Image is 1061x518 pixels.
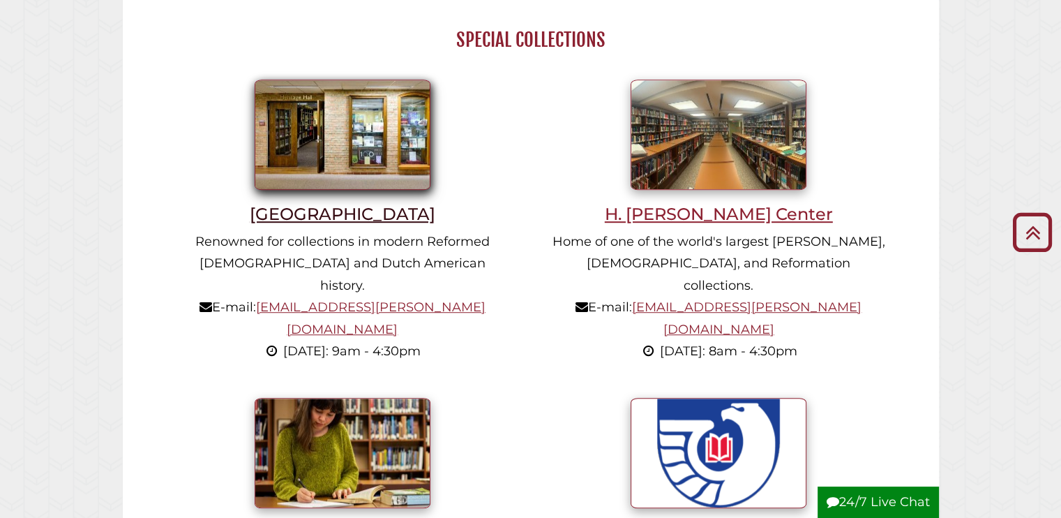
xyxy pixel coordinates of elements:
p: Renowned for collections in modern Reformed [DEMOGRAPHIC_DATA] and Dutch American history. E-mail: [176,231,510,363]
img: Heritage Hall entrance [255,80,430,190]
span: [DATE]: 9am - 4:30pm [283,343,421,359]
p: Home of one of the world's largest [PERSON_NAME], [DEMOGRAPHIC_DATA], and Reformation collections... [552,231,886,363]
img: Student writing inside library [255,398,430,508]
span: [DATE]: 8am - 4:30pm [660,343,797,359]
h3: [GEOGRAPHIC_DATA] [176,204,510,224]
img: Inside Meeter Center [631,80,806,190]
a: Back to Top [1007,221,1058,244]
h2: Special Collections [154,28,907,52]
a: [EMAIL_ADDRESS][PERSON_NAME][DOMAIN_NAME] [632,299,861,337]
a: [GEOGRAPHIC_DATA] [176,126,510,223]
img: U.S. Government Documents seal [631,398,806,508]
h3: H. [PERSON_NAME] Center [552,204,886,224]
a: H. [PERSON_NAME] Center [552,126,886,223]
a: [EMAIL_ADDRESS][PERSON_NAME][DOMAIN_NAME] [256,299,486,337]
